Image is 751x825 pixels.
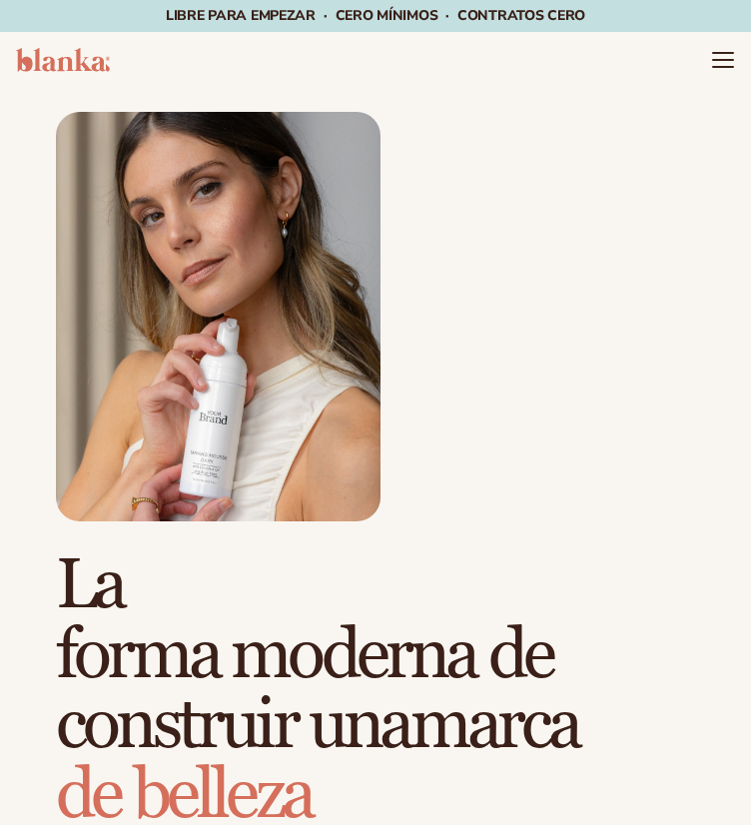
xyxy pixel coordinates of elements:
font: La [56,543,123,628]
img: Mujer sosteniendo mousse bronceadora. [56,112,380,521]
img: logo [16,48,110,72]
summary: Menú [711,48,735,72]
font: marca [410,683,579,768]
font: forma moderna de construir una [56,613,552,768]
font: Contratos CERO [457,6,585,25]
font: · [445,6,449,25]
font: Libre para empezar [166,6,316,25]
font: CERO mínimos [336,6,438,25]
font: · [324,6,328,25]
